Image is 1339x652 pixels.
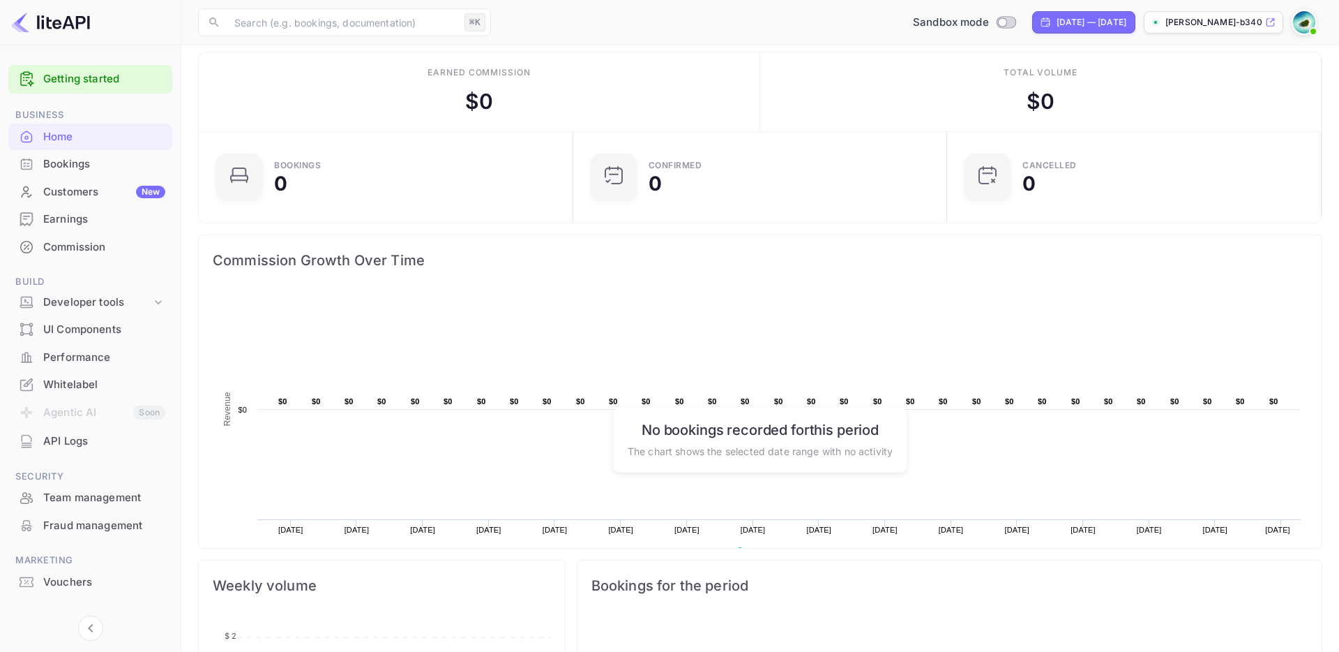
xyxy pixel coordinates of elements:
[591,575,1308,597] span: Bookings for the period
[345,526,370,534] text: [DATE]
[872,526,898,534] text: [DATE]
[43,156,165,172] div: Bookings
[8,569,172,595] a: Vouchers
[1137,526,1162,534] text: [DATE]
[913,15,989,31] span: Sandbox mode
[907,15,1021,31] div: Switch to Production mode
[749,547,785,557] text: Revenue
[8,371,172,397] a: Whitelabel
[8,206,172,233] div: Earnings
[8,569,172,596] div: Vouchers
[213,575,551,597] span: Weekly volume
[1022,161,1077,170] div: CANCELLED
[873,397,882,406] text: $0
[628,443,893,458] p: The chart shows the selected date range with no activity
[8,428,172,454] a: API Logs
[1005,397,1014,406] text: $0
[278,526,303,534] text: [DATE]
[642,397,651,406] text: $0
[543,397,552,406] text: $0
[543,526,568,534] text: [DATE]
[8,344,172,370] a: Performance
[8,206,172,232] a: Earnings
[226,8,459,36] input: Search (e.g. bookings, documentation)
[8,179,172,206] div: CustomersNew
[1137,397,1146,406] text: $0
[1269,397,1278,406] text: $0
[1032,11,1135,34] div: Click to change the date range period
[8,316,172,343] div: UI Components
[609,397,618,406] text: $0
[806,526,831,534] text: [DATE]
[741,397,750,406] text: $0
[840,397,849,406] text: $0
[807,397,816,406] text: $0
[1027,86,1054,117] div: $ 0
[1104,397,1113,406] text: $0
[649,174,662,193] div: 0
[213,249,1308,272] span: Commission Growth Over Time
[1265,526,1290,534] text: [DATE]
[8,484,172,510] a: Team management
[8,124,172,151] div: Home
[464,13,485,31] div: ⌘K
[477,397,486,406] text: $0
[43,184,165,200] div: Customers
[238,406,247,414] text: $0
[43,71,165,87] a: Getting started
[43,212,165,228] div: Earnings
[8,316,172,342] a: UI Components
[78,616,103,641] button: Collapse navigation
[8,234,172,261] div: Commission
[43,518,165,534] div: Fraud management
[1022,174,1036,193] div: 0
[8,108,172,123] span: Business
[225,631,236,641] tspan: $ 2
[43,575,165,591] div: Vouchers
[274,161,321,170] div: Bookings
[1203,397,1212,406] text: $0
[278,397,287,406] text: $0
[345,397,354,406] text: $0
[222,392,232,426] text: Revenue
[8,151,172,177] a: Bookings
[576,397,585,406] text: $0
[8,371,172,399] div: Whitelabel
[43,377,165,393] div: Whitelabel
[741,526,766,534] text: [DATE]
[465,86,493,117] div: $ 0
[43,239,165,255] div: Commission
[628,421,893,438] h6: No bookings recorded for this period
[1165,16,1262,29] p: [PERSON_NAME]-b340h.n...
[8,65,172,94] div: Getting started
[939,526,964,534] text: [DATE]
[972,397,981,406] text: $0
[708,397,717,406] text: $0
[43,490,165,506] div: Team management
[774,397,783,406] text: $0
[1071,526,1096,534] text: [DATE]
[8,274,172,290] span: Build
[476,526,501,534] text: [DATE]
[8,290,172,315] div: Developer tools
[8,179,172,205] a: CustomersNew
[8,151,172,178] div: Bookings
[43,295,151,311] div: Developer tools
[43,322,165,338] div: UI Components
[1057,16,1126,29] div: [DATE] — [DATE]
[1004,66,1078,79] div: Total volume
[43,434,165,450] div: API Logs
[428,66,531,79] div: Earned commission
[906,397,915,406] text: $0
[410,526,435,534] text: [DATE]
[8,124,172,149] a: Home
[510,397,519,406] text: $0
[274,174,287,193] div: 0
[608,526,633,534] text: [DATE]
[8,234,172,260] a: Commission
[8,344,172,371] div: Performance
[675,397,684,406] text: $0
[939,397,948,406] text: $0
[1293,11,1315,34] img: Muawwaz Yoosuf
[8,428,172,455] div: API Logs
